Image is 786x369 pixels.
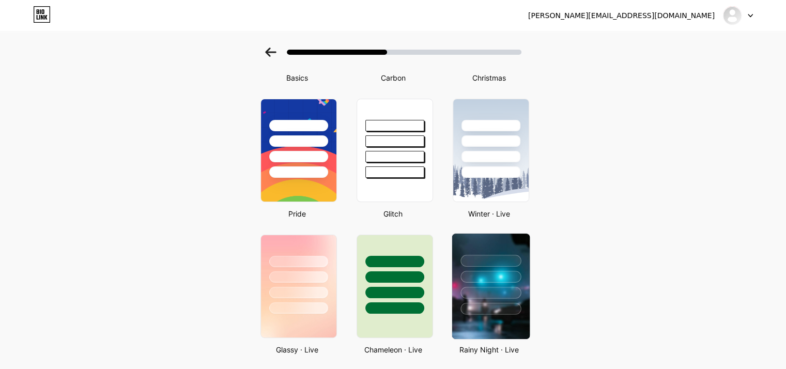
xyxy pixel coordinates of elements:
div: Christmas [450,72,529,83]
div: [PERSON_NAME][EMAIL_ADDRESS][DOMAIN_NAME] [528,10,715,21]
div: Glitch [353,208,433,219]
div: Pride [257,208,337,219]
div: Basics [257,72,337,83]
div: Winter · Live [450,208,529,219]
img: MARGASARI DATA [722,6,742,25]
div: Rainy Night · Live [450,344,529,355]
div: Glassy · Live [257,344,337,355]
img: rainy_night.jpg [452,234,529,339]
div: Chameleon · Live [353,344,433,355]
div: Carbon [353,72,433,83]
